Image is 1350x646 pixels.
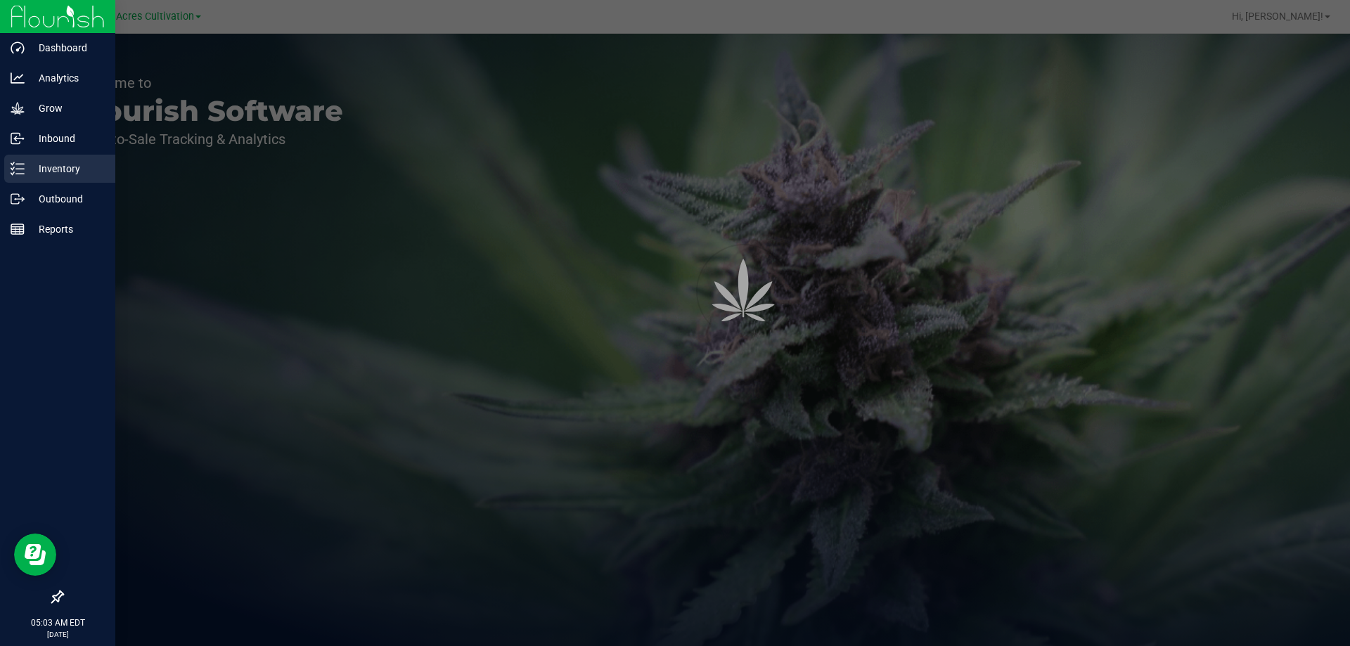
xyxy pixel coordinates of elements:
[6,616,109,629] p: 05:03 AM EDT
[11,101,25,115] inline-svg: Grow
[25,190,109,207] p: Outbound
[11,41,25,55] inline-svg: Dashboard
[11,131,25,146] inline-svg: Inbound
[25,160,109,177] p: Inventory
[25,130,109,147] p: Inbound
[25,70,109,86] p: Analytics
[25,100,109,117] p: Grow
[14,534,56,576] iframe: Resource center
[11,222,25,236] inline-svg: Reports
[25,39,109,56] p: Dashboard
[11,71,25,85] inline-svg: Analytics
[25,221,109,238] p: Reports
[11,192,25,206] inline-svg: Outbound
[11,162,25,176] inline-svg: Inventory
[6,629,109,640] p: [DATE]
